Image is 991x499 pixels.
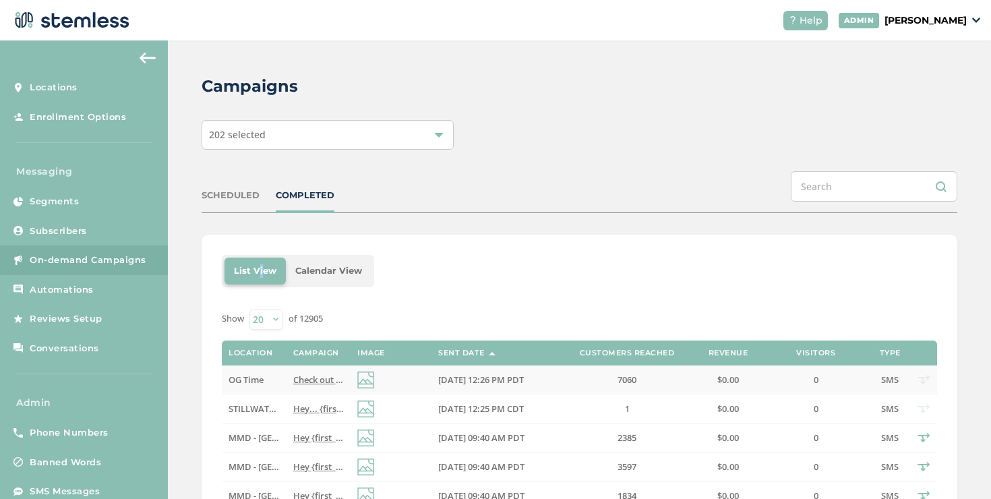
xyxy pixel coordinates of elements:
span: [DATE] 12:25 PM CDT [438,403,524,415]
label: 3597 [566,461,688,473]
label: MMD - North Hollywood [229,432,279,444]
img: glitter-stars-b7820f95.gif [113,305,140,332]
label: 0 [769,374,863,386]
span: OG Time [229,374,264,386]
label: Hey {first_name}! MMD misses you! Enjoy $20 off your next order CODE: 20BACK Reply END to cancel [293,432,344,444]
input: Search [791,171,957,202]
img: icon-img-d887fa0c.svg [357,459,374,475]
img: icon-img-d887fa0c.svg [357,401,374,417]
span: SMS [881,461,899,473]
span: MMD - [GEOGRAPHIC_DATA] [229,432,347,444]
span: 3597 [618,461,636,473]
span: 0 [814,374,818,386]
label: STILLWATER DISPENSARY [229,403,279,415]
span: Conversations [30,342,99,355]
span: STILLWATER DISPENSARY [229,403,334,415]
label: SMS [876,461,903,473]
label: 08/12/2025 09:40 AM PDT [438,432,553,444]
span: Hey {first_name}! MMD misses you! Enjoy $20 off your next order CODE: 20BACK Reply END to cancel [293,432,709,444]
img: icon-img-d887fa0c.svg [357,430,374,446]
span: MMD - [GEOGRAPHIC_DATA] [229,461,347,473]
span: Enrollment Options [30,111,126,124]
div: SCHEDULED [202,189,260,202]
label: Hey {first_name}! MMD misses you! Enjoy $20 off your next order CODE: 20BACK Reply END to cancel [293,461,344,473]
label: 08/12/2025 12:25 PM CDT [438,403,553,415]
span: 2385 [618,432,636,444]
span: Locations [30,81,78,94]
label: Campaign [293,349,339,357]
span: Automations [30,283,94,297]
span: $0.00 [717,403,739,415]
label: OG Time [229,374,279,386]
label: $0.00 [701,461,755,473]
label: of 12905 [289,312,323,326]
div: ADMIN [839,13,880,28]
span: SMS [881,432,899,444]
span: [DATE] 12:26 PM PDT [438,374,524,386]
label: Sent Date [438,349,485,357]
span: Check out our specials [DATE]! Reply END to cancel [293,374,502,386]
img: logo-dark-0685b13c.svg [11,7,129,34]
span: $0.00 [717,374,739,386]
img: icon-help-white-03924b79.svg [789,16,797,24]
label: Type [880,349,901,357]
p: [PERSON_NAME] [884,13,967,28]
span: Hey {first_name}! MMD misses you! Enjoy $20 off your next order CODE: 20BACK Reply END to cancel [293,461,709,473]
label: MMD - Hollywood [229,461,279,473]
label: 0 [769,461,863,473]
span: $0.00 [717,461,739,473]
label: Show [222,312,244,326]
span: SMS [881,403,899,415]
span: Subscribers [30,225,87,238]
label: 1 [566,403,688,415]
span: 7060 [618,374,636,386]
span: Help [800,13,822,28]
label: Hey... {first_name}... Big Dave Drops Stilly Family Specials! Reply END to cancel [293,403,344,415]
label: 2385 [566,432,688,444]
label: Revenue [709,349,748,357]
span: Segments [30,195,79,208]
span: 0 [814,403,818,415]
span: SMS Messages [30,485,100,498]
div: COMPLETED [276,189,334,202]
label: Image [357,349,385,357]
span: [DATE] 09:40 AM PDT [438,432,524,444]
label: SMS [876,374,903,386]
span: Hey... {first_name}... Big [PERSON_NAME] Drops Stilly Family Specials! Reply END to cancel [293,403,669,415]
span: 0 [814,432,818,444]
label: $0.00 [701,374,755,386]
label: Check out our specials today! Reply END to cancel [293,374,344,386]
label: Visitors [796,349,835,357]
label: $0.00 [701,432,755,444]
span: On-demand Campaigns [30,254,146,267]
img: icon_down-arrow-small-66adaf34.svg [972,18,980,23]
h2: Campaigns [202,74,298,98]
img: icon-img-d887fa0c.svg [357,372,374,388]
label: SMS [876,432,903,444]
label: Customers Reached [580,349,675,357]
img: icon-arrow-back-accent-c549486e.svg [140,53,156,63]
li: Calendar View [286,258,371,285]
label: 0 [769,432,863,444]
label: 08/12/2025 09:40 AM PDT [438,461,553,473]
span: $0.00 [717,432,739,444]
span: SMS [881,374,899,386]
span: [DATE] 09:40 AM PDT [438,461,524,473]
label: Location [229,349,272,357]
li: List View [224,258,286,285]
span: 0 [814,461,818,473]
span: 1 [625,403,630,415]
label: SMS [876,403,903,415]
span: Banned Words [30,456,101,469]
iframe: Chat Widget [924,434,991,499]
img: icon-sort-1e1d7615.svg [489,352,495,355]
label: 0 [769,403,863,415]
label: 08/12/2025 12:26 PM PDT [438,374,553,386]
span: Phone Numbers [30,426,109,440]
label: 7060 [566,374,688,386]
span: 202 selected [209,128,266,141]
span: Reviews Setup [30,312,102,326]
label: $0.00 [701,403,755,415]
